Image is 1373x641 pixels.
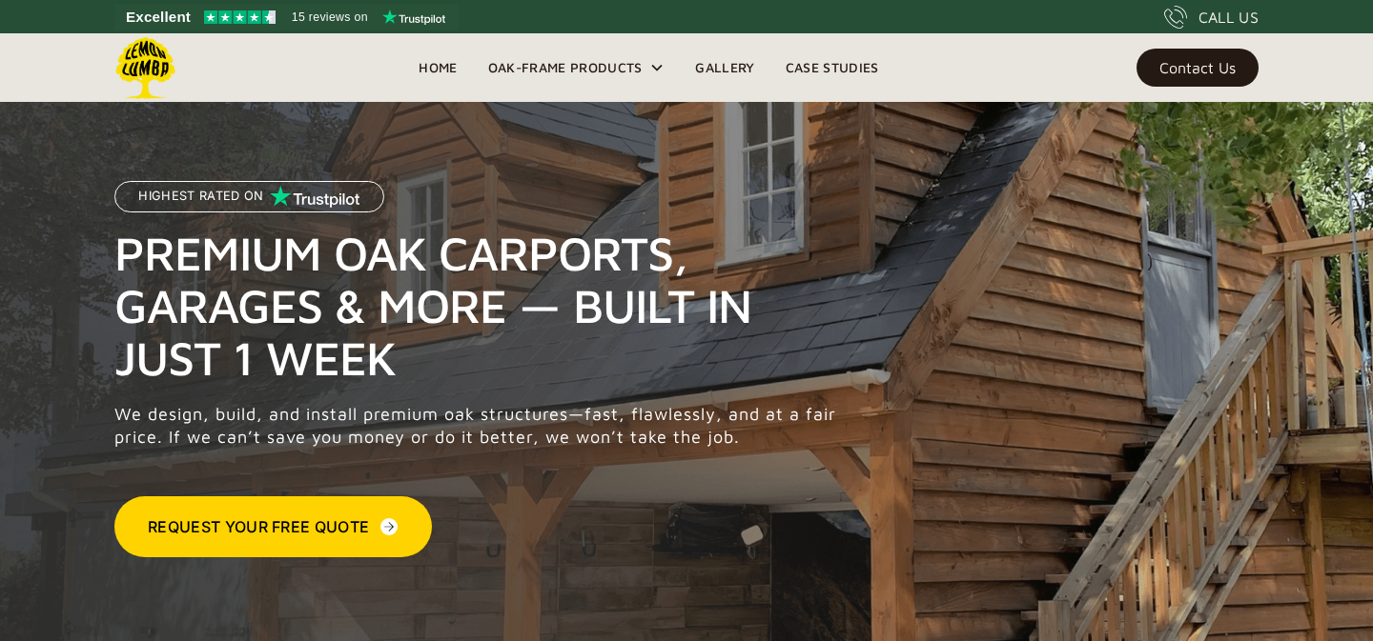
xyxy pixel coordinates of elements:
[473,33,681,102] div: Oak-Frame Products
[126,6,191,29] span: Excellent
[114,181,384,227] a: Highest Rated on
[138,190,263,203] p: Highest Rated on
[114,227,847,384] h1: Premium Oak Carports, Garages & More — Built in Just 1 Week
[488,56,643,79] div: Oak-Frame Products
[1137,49,1259,87] a: Contact Us
[114,403,847,449] p: We design, build, and install premium oak structures—fast, flawlessly, and at a fair price. If we...
[292,6,368,29] span: 15 reviews on
[680,53,769,82] a: Gallery
[403,53,472,82] a: Home
[1164,6,1259,29] a: CALL US
[114,4,459,30] a: See Lemon Lumba reviews on Trustpilot
[148,515,369,538] div: Request Your Free Quote
[1199,6,1259,29] div: CALL US
[382,10,445,25] img: Trustpilot logo
[1159,61,1236,74] div: Contact Us
[770,53,894,82] a: Case Studies
[204,10,276,24] img: Trustpilot 4.5 stars
[114,496,432,557] a: Request Your Free Quote
[1255,522,1373,612] iframe: chat widget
